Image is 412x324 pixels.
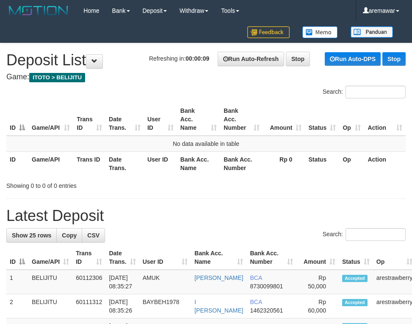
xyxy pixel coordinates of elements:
[139,246,191,270] th: User ID: activate to sort column ascending
[139,294,191,318] td: BAYBEH1978
[339,246,373,270] th: Status: activate to sort column ascending
[339,103,364,136] th: Op: activate to sort column ascending
[72,270,105,294] td: 60112306
[250,283,283,290] span: Copy 8730099801 to clipboard
[194,274,243,281] a: [PERSON_NAME]
[346,86,406,98] input: Search:
[72,246,105,270] th: Trans ID: activate to sort column ascending
[105,103,144,136] th: Date Trans.: activate to sort column ascending
[351,26,393,38] img: panduan.png
[62,232,77,239] span: Copy
[6,246,28,270] th: ID: activate to sort column descending
[296,270,339,294] td: Rp 50,000
[177,103,220,136] th: Bank Acc. Name: activate to sort column ascending
[6,136,406,152] td: No data available in table
[364,103,406,136] th: Action: activate to sort column ascending
[6,228,57,243] a: Show 25 rows
[250,299,262,305] span: BCA
[87,232,100,239] span: CSV
[220,151,263,176] th: Bank Acc. Number
[105,270,139,294] td: [DATE] 08:35:27
[263,103,305,136] th: Amount: activate to sort column ascending
[323,86,406,98] label: Search:
[185,55,209,62] strong: 00:00:09
[29,73,85,82] span: ITOTO > BELIJITU
[56,228,82,243] a: Copy
[6,151,28,176] th: ID
[73,151,105,176] th: Trans ID
[144,151,177,176] th: User ID
[6,103,28,136] th: ID: activate to sort column descending
[28,246,72,270] th: Game/API: activate to sort column ascending
[28,151,73,176] th: Game/API
[246,246,296,270] th: Bank Acc. Number: activate to sort column ascending
[105,151,144,176] th: Date Trans.
[346,228,406,241] input: Search:
[191,246,246,270] th: Bank Acc. Name: activate to sort column ascending
[302,26,338,38] img: Button%20Memo.svg
[305,151,339,176] th: Status
[28,294,72,318] td: BELIJITU
[382,52,406,66] a: Stop
[296,294,339,318] td: Rp 60,000
[6,73,406,81] h4: Game:
[28,103,73,136] th: Game/API: activate to sort column ascending
[6,294,28,318] td: 2
[305,103,339,136] th: Status: activate to sort column ascending
[250,274,262,281] span: BCA
[364,151,406,176] th: Action
[220,103,263,136] th: Bank Acc. Number: activate to sort column ascending
[6,178,165,190] div: Showing 0 to 0 of 0 entries
[73,103,105,136] th: Trans ID: activate to sort column ascending
[218,52,284,66] a: Run Auto-Refresh
[28,270,72,294] td: BELIJITU
[139,270,191,294] td: AMUK
[296,246,339,270] th: Amount: activate to sort column ascending
[6,4,71,17] img: MOTION_logo.png
[6,270,28,294] td: 1
[105,246,139,270] th: Date Trans.: activate to sort column ascending
[339,151,364,176] th: Op
[6,207,406,224] h1: Latest Deposit
[6,52,406,69] h1: Deposit List
[323,228,406,241] label: Search:
[250,307,283,314] span: Copy 1462320561 to clipboard
[342,275,368,282] span: Accepted
[72,294,105,318] td: 60111312
[105,294,139,318] td: [DATE] 08:35:26
[177,151,220,176] th: Bank Acc. Name
[144,103,177,136] th: User ID: activate to sort column ascending
[149,55,209,62] span: Refreshing in:
[263,151,305,176] th: Rp 0
[286,52,310,66] a: Stop
[194,299,243,314] a: I [PERSON_NAME]
[325,52,381,66] a: Run Auto-DPS
[12,232,51,239] span: Show 25 rows
[342,299,368,306] span: Accepted
[247,26,290,38] img: Feedback.jpg
[82,228,105,243] a: CSV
